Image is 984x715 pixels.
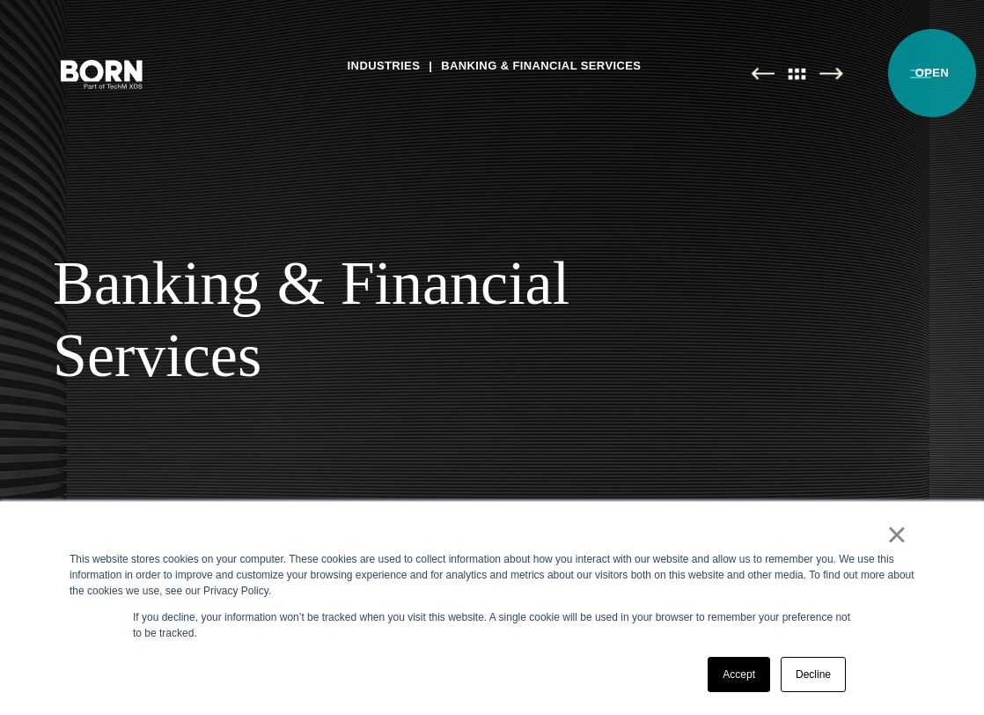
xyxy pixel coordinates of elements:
img: Previous Page [751,67,775,80]
p: If you decline, your information won’t be tracked when you visit this website. A single cookie wi... [133,609,851,641]
a: × [886,527,907,542]
div: This website stores cookies on your computer. These cookies are used to collect information about... [70,551,914,599]
img: Next Page [819,67,843,80]
a: Accept [708,657,770,692]
button: Open [900,55,942,92]
a: Decline [781,657,846,692]
img: All Pages [779,67,816,80]
div: Banking & Financial Services [53,247,792,391]
a: Industries [348,53,421,79]
a: Banking & Financial Services [441,53,641,79]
